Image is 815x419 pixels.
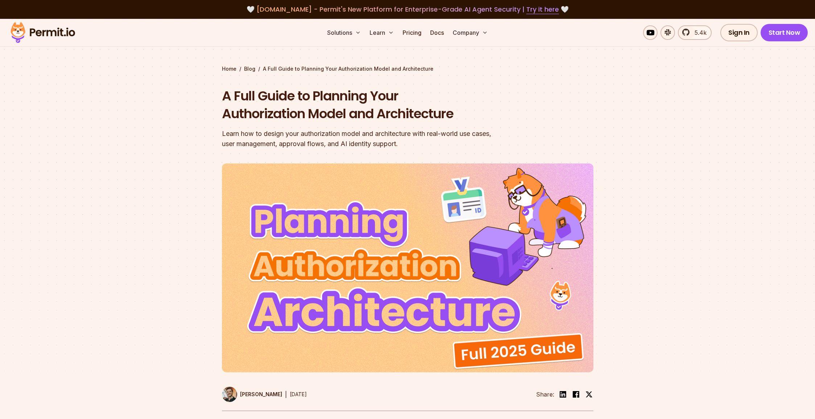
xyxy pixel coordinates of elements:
img: twitter [585,391,593,398]
a: Start Now [761,24,808,41]
a: [PERSON_NAME] [222,387,282,402]
img: facebook [572,390,580,399]
a: Home [222,65,236,72]
p: [PERSON_NAME] [240,391,282,398]
img: Permit logo [7,20,78,45]
li: Share: [536,390,554,399]
img: A Full Guide to Planning Your Authorization Model and Architecture [222,163,593,372]
div: 🤍 🤍 [17,4,798,14]
div: | [285,390,287,399]
img: linkedin [559,390,567,399]
a: Try it here [526,5,559,14]
a: 5.4k [678,25,712,40]
span: [DOMAIN_NAME] - Permit's New Platform for Enterprise-Grade AI Agent Security | [256,5,559,14]
div: / / [222,65,593,72]
a: Docs [427,25,447,40]
button: Solutions [324,25,364,40]
h1: A Full Guide to Planning Your Authorization Model and Architecture [222,87,501,123]
span: 5.4k [690,28,707,37]
button: Learn [367,25,397,40]
a: Sign In [720,24,758,41]
a: Pricing [400,25,424,40]
img: Daniel Bass [222,387,237,402]
button: Company [450,25,491,40]
a: Blog [244,65,255,72]
time: [DATE] [290,391,307,397]
div: Learn how to design your authorization model and architecture with real-world use cases, user man... [222,129,501,149]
